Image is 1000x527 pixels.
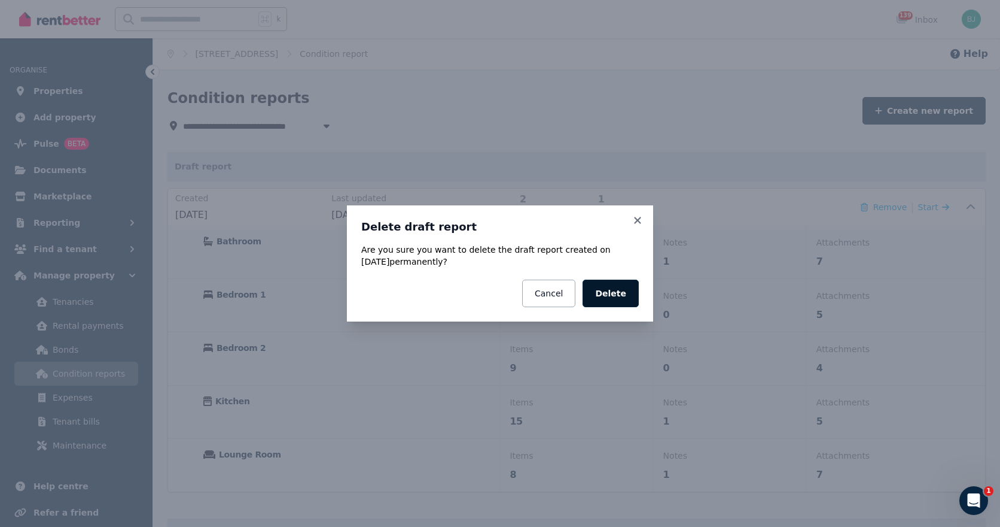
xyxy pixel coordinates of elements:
[522,280,575,307] button: Cancel
[583,280,639,307] button: Delete
[959,486,988,515] iframe: Intercom live chat
[984,486,993,496] span: 1
[361,220,639,234] h3: Delete draft report
[361,244,639,268] p: Are you sure you want to delete the draft report created on [DATE] permanently?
